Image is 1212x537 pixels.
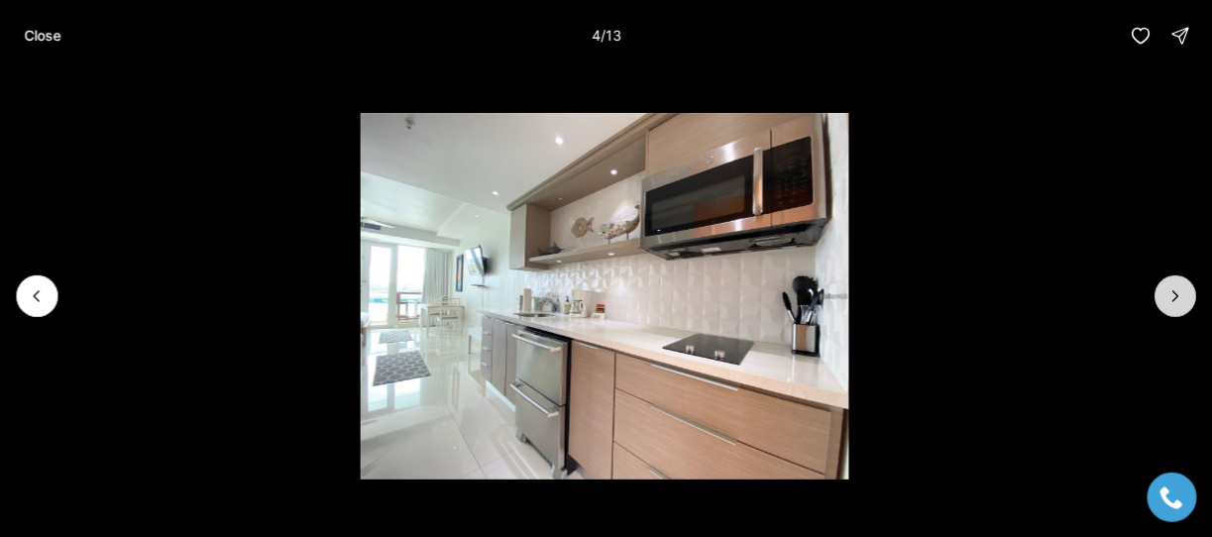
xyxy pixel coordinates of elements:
[12,16,72,55] button: Close
[592,27,621,44] p: 4 / 13
[16,275,57,317] button: Previous slide
[24,28,60,44] p: Close
[1155,275,1196,317] button: Next slide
